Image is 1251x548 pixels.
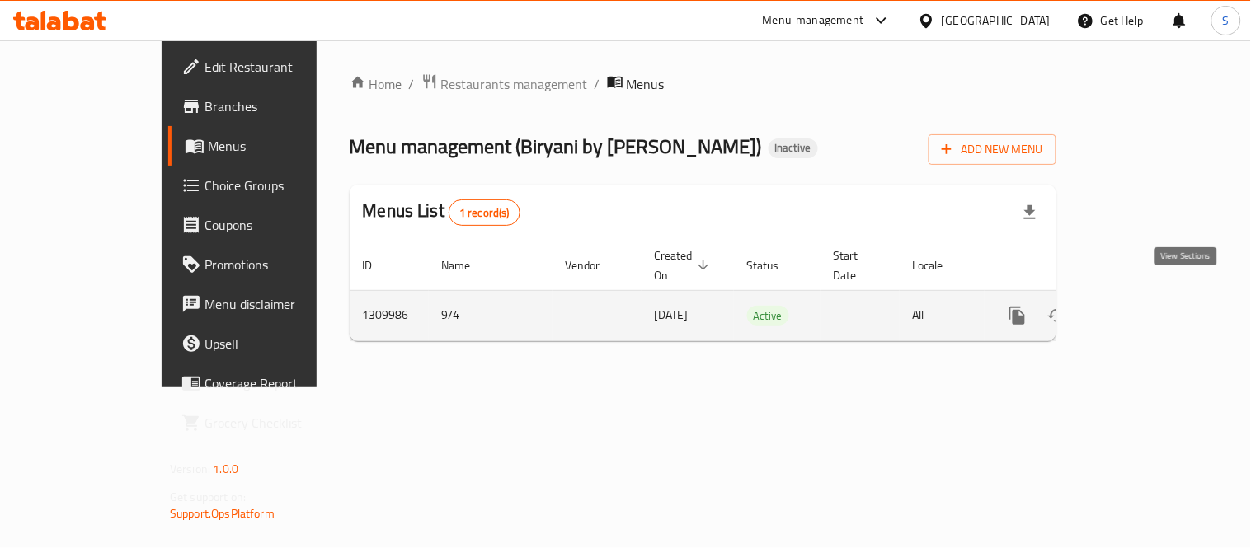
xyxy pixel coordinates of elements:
div: [GEOGRAPHIC_DATA] [942,12,1051,30]
h2: Menus List [363,199,520,226]
a: Edit Restaurant [168,47,370,87]
div: Menu-management [763,11,864,30]
span: Locale [913,255,965,275]
td: 1309986 [350,290,429,340]
td: All [900,290,985,340]
span: Upsell [205,334,357,354]
div: Total records count [449,199,520,226]
span: Coverage Report [205,373,357,393]
a: Support.OpsPlatform [170,503,275,524]
div: Export file [1010,193,1050,232]
a: Promotions [168,245,370,284]
a: Grocery Checklist [168,403,370,443]
span: Inactive [769,141,818,155]
td: - [821,290,900,340]
td: 9/4 [429,290,553,340]
th: Actions [985,241,1169,291]
span: Branches [205,96,357,116]
span: ID [363,255,394,275]
span: Vendor [566,255,622,275]
span: Add New Menu [942,139,1043,160]
span: Grocery Checklist [205,413,357,433]
a: Upsell [168,324,370,363]
span: Active [747,307,789,326]
button: Change Status [1037,296,1077,335]
span: Coupons [205,215,357,235]
button: more [998,296,1037,335]
li: / [409,74,415,94]
span: Created On [655,246,714,285]
span: Get support on: [170,486,246,508]
span: S [1223,12,1230,30]
span: Status [747,255,801,275]
span: Name [442,255,492,275]
span: [DATE] [655,304,689,326]
span: Menu management ( Biryani by [PERSON_NAME] ) [350,128,762,165]
a: Menu disclaimer [168,284,370,324]
span: Choice Groups [205,176,357,195]
span: Menus [208,136,357,156]
span: Edit Restaurant [205,57,357,77]
span: Promotions [205,255,357,274]
nav: breadcrumb [350,73,1056,95]
table: enhanced table [350,241,1169,341]
a: Menus [168,126,370,166]
span: Version: [170,458,210,480]
span: Restaurants management [441,74,588,94]
div: Active [747,306,789,326]
a: Branches [168,87,370,126]
span: 1.0.0 [213,458,238,480]
button: Add New Menu [929,134,1056,165]
span: Start Date [834,246,880,285]
a: Coupons [168,205,370,245]
li: / [595,74,600,94]
a: Home [350,74,402,94]
span: Menus [627,74,665,94]
a: Restaurants management [421,73,588,95]
div: Inactive [769,138,818,158]
span: Menu disclaimer [205,294,357,314]
a: Choice Groups [168,166,370,205]
a: Coverage Report [168,363,370,403]
span: 1 record(s) [449,205,520,221]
